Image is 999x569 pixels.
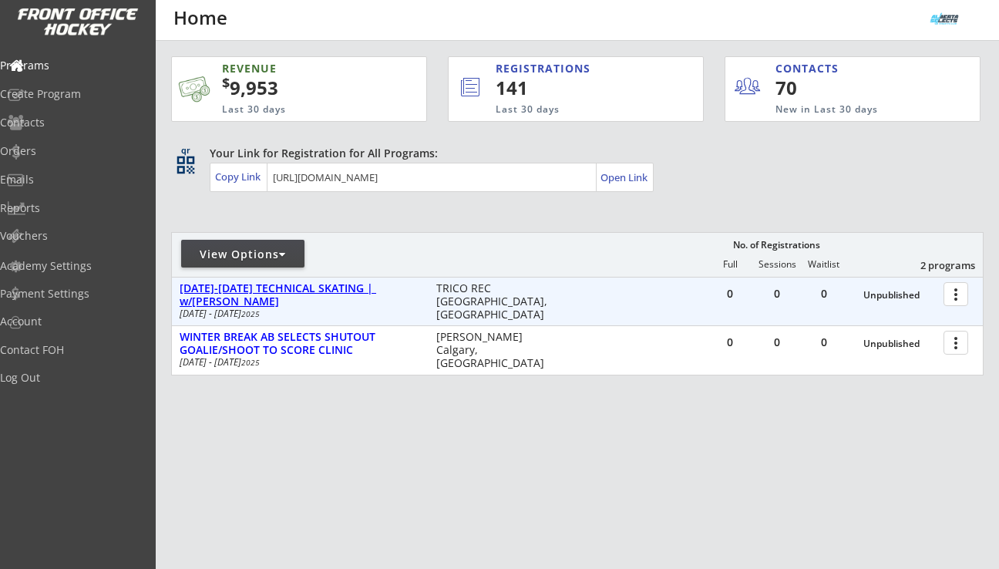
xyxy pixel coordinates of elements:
a: Open Link [600,167,649,188]
div: Last 30 days [222,103,359,116]
div: Last 30 days [496,103,640,116]
div: 0 [707,288,753,299]
div: Unpublished [863,338,936,349]
div: [PERSON_NAME] Calgary, [GEOGRAPHIC_DATA] [436,331,557,369]
em: 2025 [241,357,260,368]
div: 0 [754,288,800,299]
div: [DATE] - [DATE] [180,358,415,367]
div: 0 [801,288,847,299]
div: 0 [754,337,800,348]
em: 2025 [241,308,260,319]
div: New in Last 30 days [775,103,908,116]
div: Full [707,259,753,270]
div: TRICO REC [GEOGRAPHIC_DATA], [GEOGRAPHIC_DATA] [436,282,557,321]
div: [DATE] - [DATE] [180,309,415,318]
button: more_vert [943,331,968,355]
div: 0 [707,337,753,348]
div: WINTER BREAK AB SELECTS SHUTOUT GOALIE/SHOOT TO SCORE CLINIC [180,331,420,357]
div: 70 [775,75,870,101]
div: No. of Registrations [728,240,824,251]
div: qr [176,146,194,156]
div: [DATE]-[DATE] TECHNICAL SKATING | w/[PERSON_NAME] [180,282,420,308]
sup: $ [222,73,230,92]
div: CONTACTS [775,61,846,76]
div: 2 programs [895,258,975,272]
div: Waitlist [800,259,846,270]
div: 9,953 [222,75,378,101]
div: Unpublished [863,290,936,301]
div: Your Link for Registration for All Programs: [210,146,936,161]
div: 0 [801,337,847,348]
div: REVENUE [222,61,359,76]
button: more_vert [943,282,968,306]
div: Open Link [600,171,649,184]
button: qr_code [174,153,197,177]
div: REGISTRATIONS [496,61,637,76]
div: Sessions [754,259,800,270]
div: 141 [496,75,651,101]
div: Copy Link [215,170,264,183]
div: View Options [181,247,304,262]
